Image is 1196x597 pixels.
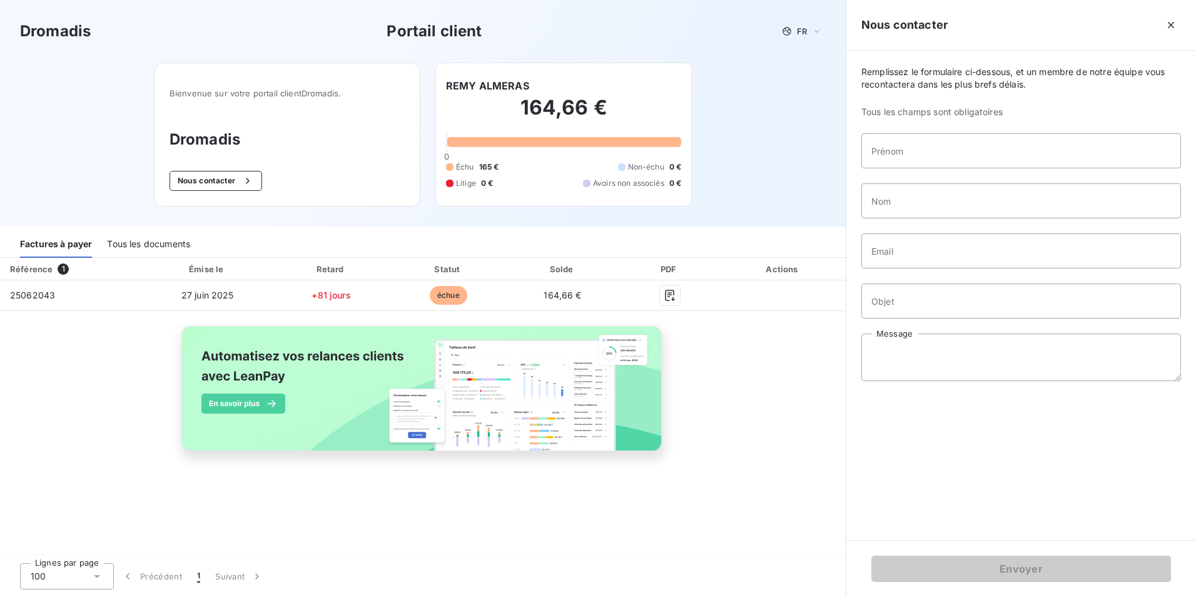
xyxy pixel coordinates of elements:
[446,78,529,93] h6: REMY ALMERAS
[481,178,493,189] span: 0 €
[197,570,200,583] span: 1
[861,16,948,34] h5: Nous contacter
[544,290,581,300] span: 164,66 €
[622,263,718,275] div: PDF
[509,263,616,275] div: Solde
[393,263,504,275] div: Statut
[628,161,664,173] span: Non-échu
[275,263,388,275] div: Retard
[669,178,681,189] span: 0 €
[312,290,350,300] span: +81 jours
[430,286,467,305] span: échue
[456,178,476,189] span: Litige
[387,20,482,43] h3: Portail client
[31,570,46,583] span: 100
[20,232,92,258] div: Factures à payer
[146,263,270,275] div: Émise le
[861,66,1181,91] span: Remplissez le formulaire ci-dessous, et un membre de notre équipe vous recontactera dans les plus...
[58,263,69,275] span: 1
[479,161,499,173] span: 165 €
[797,26,807,36] span: FR
[181,290,234,300] span: 27 juin 2025
[190,563,208,589] button: 1
[861,133,1181,168] input: placeholder
[593,178,664,189] span: Avoirs non associés
[170,319,676,472] img: banner
[114,563,190,589] button: Précédent
[20,20,91,43] h3: Dromadis
[456,161,474,173] span: Échu
[170,171,262,191] button: Nous contacter
[444,151,449,161] span: 0
[170,88,405,98] span: Bienvenue sur votre portail client Dromadis .
[669,161,681,173] span: 0 €
[10,264,53,274] div: Référence
[861,183,1181,218] input: placeholder
[861,283,1181,319] input: placeholder
[10,290,55,300] span: 25062043
[170,128,405,151] h3: Dromadis
[871,556,1171,582] button: Envoyer
[107,232,190,258] div: Tous les documents
[446,95,681,133] h2: 164,66 €
[861,106,1181,118] span: Tous les champs sont obligatoires
[723,263,843,275] div: Actions
[208,563,271,589] button: Suivant
[861,233,1181,268] input: placeholder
